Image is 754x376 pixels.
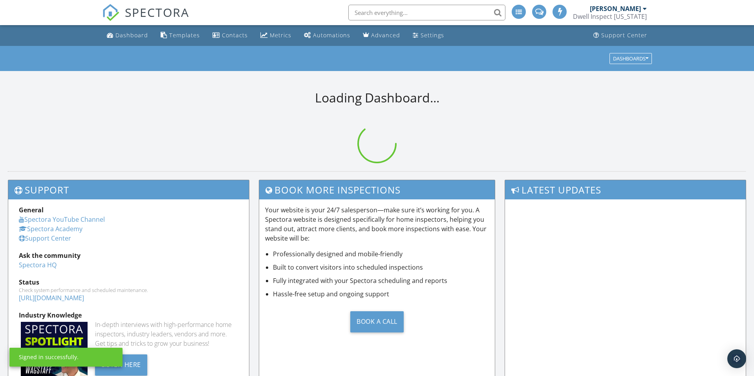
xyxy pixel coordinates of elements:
[19,215,105,224] a: Spectora YouTube Channel
[410,28,447,43] a: Settings
[257,28,295,43] a: Metrics
[573,13,647,20] div: Dwell Inspect Idaho
[125,4,189,20] span: SPECTORA
[613,56,648,61] div: Dashboards
[270,31,291,39] div: Metrics
[590,5,641,13] div: [PERSON_NAME]
[265,205,489,243] p: Your website is your 24/7 salesperson—make sure it’s working for you. A Spectora website is desig...
[313,31,350,39] div: Automations
[273,276,489,285] li: Fully integrated with your Spectora scheduling and reports
[104,28,151,43] a: Dashboard
[609,53,652,64] button: Dashboards
[95,360,147,369] a: Listen Here
[19,225,82,233] a: Spectora Academy
[273,263,489,272] li: Built to convert visitors into scheduled inspections
[505,180,746,199] h3: Latest Updates
[259,180,495,199] h3: Book More Inspections
[348,5,505,20] input: Search everything...
[102,4,119,21] img: The Best Home Inspection Software - Spectora
[19,261,57,269] a: Spectora HQ
[301,28,353,43] a: Automations (Advanced)
[19,287,238,293] div: Check system performance and scheduled maintenance.
[19,353,79,361] div: Signed in successfully.
[95,320,238,348] div: In-depth interviews with high-performance home inspectors, industry leaders, vendors and more. Ge...
[102,11,189,27] a: SPECTORA
[360,28,403,43] a: Advanced
[590,28,650,43] a: Support Center
[601,31,647,39] div: Support Center
[222,31,248,39] div: Contacts
[350,311,404,332] div: Book a Call
[169,31,200,39] div: Templates
[421,31,444,39] div: Settings
[19,310,238,320] div: Industry Knowledge
[19,251,238,260] div: Ask the community
[371,31,400,39] div: Advanced
[265,305,489,338] a: Book a Call
[209,28,251,43] a: Contacts
[727,349,746,368] div: Open Intercom Messenger
[19,234,71,243] a: Support Center
[273,289,489,299] li: Hassle-free setup and ongoing support
[19,206,44,214] strong: General
[115,31,148,39] div: Dashboard
[19,294,84,302] a: [URL][DOMAIN_NAME]
[157,28,203,43] a: Templates
[19,277,238,287] div: Status
[8,180,249,199] h3: Support
[273,249,489,259] li: Professionally designed and mobile-friendly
